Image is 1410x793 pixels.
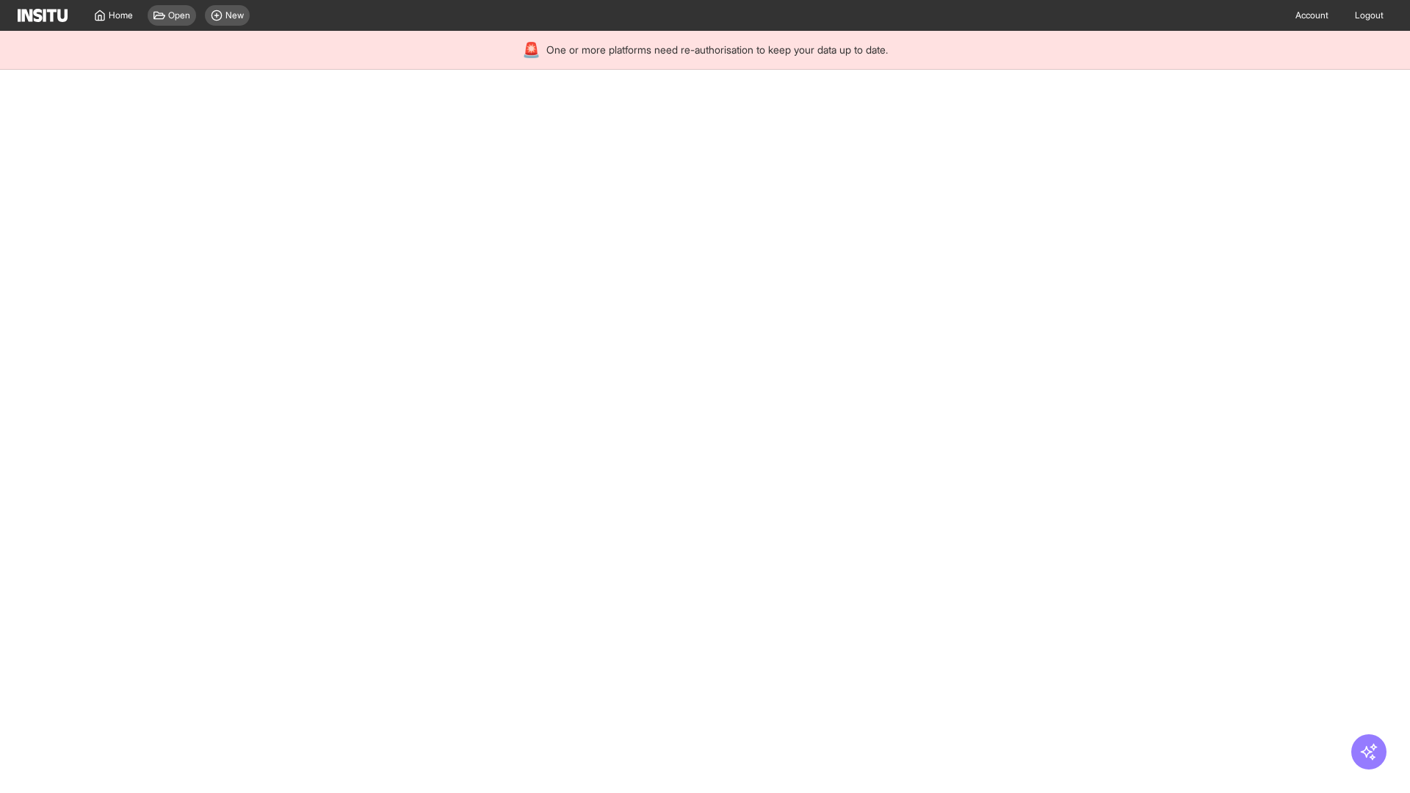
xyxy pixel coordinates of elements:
[225,10,244,21] span: New
[546,43,888,57] span: One or more platforms need re-authorisation to keep your data up to date.
[522,40,540,60] div: 🚨
[168,10,190,21] span: Open
[109,10,133,21] span: Home
[18,9,68,22] img: Logo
